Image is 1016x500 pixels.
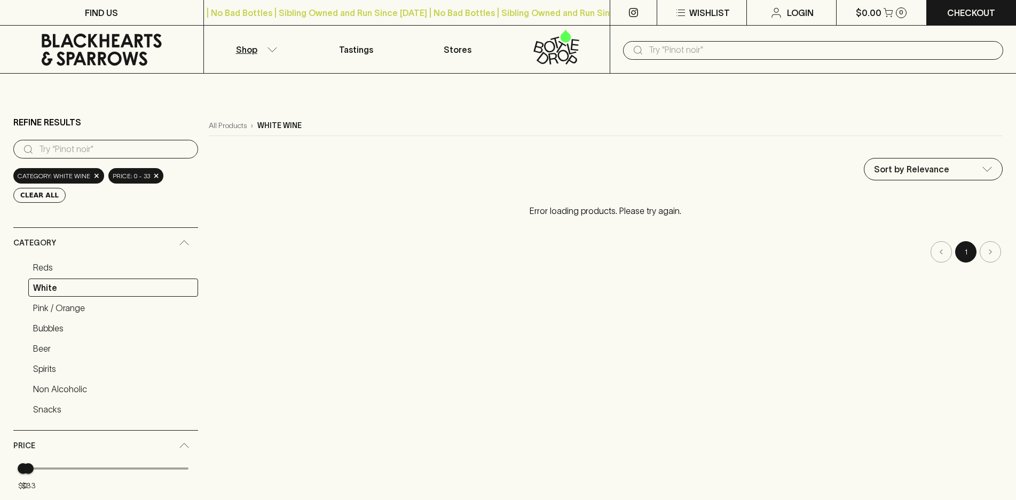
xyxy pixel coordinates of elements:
div: Price [13,431,198,461]
a: White [28,279,198,297]
a: Non Alcoholic [28,380,198,398]
p: Wishlist [689,6,730,19]
a: Tastings [305,26,407,73]
p: Checkout [947,6,995,19]
span: price: 0 - 33 [113,171,150,181]
p: Refine Results [13,116,81,129]
span: × [93,170,100,181]
a: Snacks [28,400,198,418]
button: Clear All [13,188,66,203]
button: Shop [204,26,305,73]
input: Try “Pinot noir” [39,141,190,158]
span: $33 [21,481,36,490]
a: Reds [28,258,198,276]
div: Sort by Relevance [864,158,1002,180]
a: Pink / Orange [28,299,198,317]
p: $0.00 [856,6,881,19]
input: Try "Pinot noir" [649,42,995,59]
p: Error loading products. Please try again. [209,194,1003,228]
span: × [153,170,160,181]
a: Beer [28,339,198,358]
p: Tastings [339,43,373,56]
span: Price [13,439,35,453]
a: Stores [407,26,508,73]
a: All Products [209,120,247,131]
span: Category [13,236,56,250]
p: FIND US [85,6,118,19]
nav: pagination navigation [209,241,1003,263]
a: Bubbles [28,319,198,337]
span: Category: white wine [18,171,90,181]
p: › [251,120,253,131]
p: Login [787,6,814,19]
p: Stores [444,43,471,56]
div: Category [13,228,198,258]
p: Sort by Relevance [874,163,949,176]
p: 0 [899,10,903,15]
button: page 1 [955,241,976,263]
p: white wine [257,120,302,131]
a: Spirits [28,360,198,378]
p: Shop [236,43,257,56]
